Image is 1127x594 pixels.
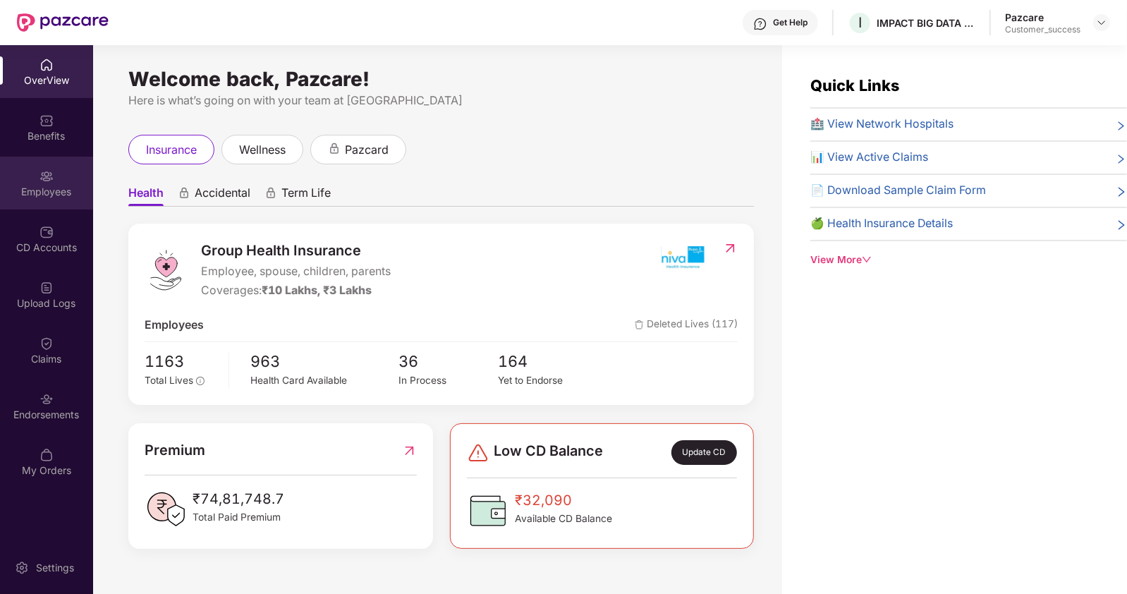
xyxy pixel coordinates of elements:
[1116,152,1127,166] span: right
[145,349,219,373] span: 1163
[193,510,284,526] span: Total Paid Premium
[1005,11,1080,24] div: Pazcare
[402,440,417,461] img: RedirectIcon
[128,92,754,109] div: Here is what’s going on with your team at [GEOGRAPHIC_DATA]
[250,349,398,373] span: 963
[328,143,341,155] div: animation
[810,149,928,166] span: 📊 View Active Claims
[1096,17,1107,28] img: svg+xml;base64,PHN2ZyBpZD0iRHJvcGRvd24tMzJ4MzIiIHhtbG5zPSJodHRwOi8vd3d3LnczLm9yZy8yMDAwL3N2ZyIgd2...
[39,169,54,183] img: svg+xml;base64,PHN2ZyBpZD0iRW1wbG95ZWVzIiB4bWxucz0iaHR0cDovL3d3dy53My5vcmcvMjAwMC9zdmciIHdpZHRoPS...
[17,13,109,32] img: New Pazcare Logo
[635,320,644,329] img: deleteIcon
[39,392,54,406] img: svg+xml;base64,PHN2ZyBpZD0iRW5kb3JzZW1lbnRzIiB4bWxucz0iaHR0cDovL3d3dy53My5vcmcvMjAwMC9zdmciIHdpZH...
[1116,185,1127,200] span: right
[193,488,284,510] span: ₹74,81,748.7
[128,73,754,85] div: Welcome back, Pazcare!
[262,284,372,297] span: ₹10 Lakhs, ₹3 Lakhs
[32,561,78,575] div: Settings
[862,255,872,265] span: down
[146,141,197,159] span: insurance
[128,186,164,206] span: Health
[195,186,250,206] span: Accidental
[467,490,509,532] img: CDBalanceIcon
[201,282,391,300] div: Coverages:
[145,440,205,461] span: Premium
[515,511,612,527] span: Available CD Balance
[281,186,331,206] span: Term Life
[39,58,54,72] img: svg+xml;base64,PHN2ZyBpZD0iSG9tZSIgeG1sbnM9Imh0dHA6Ly93d3cudzMub3JnLzIwMDAvc3ZnIiB3aWR0aD0iMjAiIG...
[264,187,277,200] div: animation
[39,114,54,128] img: svg+xml;base64,PHN2ZyBpZD0iQmVuZWZpdHMiIHhtbG5zPSJodHRwOi8vd3d3LnczLm9yZy8yMDAwL3N2ZyIgd2lkdGg9Ij...
[810,215,953,233] span: 🍏 Health Insurance Details
[498,373,597,389] div: Yet to Endorse
[39,337,54,351] img: svg+xml;base64,PHN2ZyBpZD0iQ2xhaW0iIHhtbG5zPSJodHRwOi8vd3d3LnczLm9yZy8yMDAwL3N2ZyIgd2lkdGg9IjIwIi...
[656,240,709,275] img: insurerIcon
[753,17,767,31] img: svg+xml;base64,PHN2ZyBpZD0iSGVscC0zMngzMiIgeG1sbnM9Imh0dHA6Ly93d3cudzMub3JnLzIwMDAvc3ZnIiB3aWR0aD...
[1116,119,1127,133] span: right
[515,490,612,511] span: ₹32,090
[1005,24,1080,35] div: Customer_success
[810,253,1127,268] div: View More
[810,182,986,200] span: 📄 Download Sample Claim Form
[145,249,187,291] img: logo
[399,349,498,373] span: 36
[671,440,737,464] div: Update CD
[178,187,190,200] div: animation
[145,488,187,531] img: PaidPremiumIcon
[145,317,204,334] span: Employees
[723,241,738,255] img: RedirectIcon
[239,141,286,159] span: wellness
[145,375,193,386] span: Total Lives
[39,281,54,295] img: svg+xml;base64,PHN2ZyBpZD0iVXBsb2FkX0xvZ3MiIGRhdGEtbmFtZT0iVXBsb2FkIExvZ3MiIHhtbG5zPSJodHRwOi8vd3...
[494,440,603,464] span: Low CD Balance
[858,14,862,31] span: I
[201,240,391,262] span: Group Health Insurance
[39,448,54,462] img: svg+xml;base64,PHN2ZyBpZD0iTXlfT3JkZXJzIiBkYXRhLW5hbWU9Ik15IE9yZGVycyIgeG1sbnM9Imh0dHA6Ly93d3cudz...
[1116,218,1127,233] span: right
[810,116,954,133] span: 🏥 View Network Hospitals
[250,373,398,389] div: Health Card Available
[498,349,597,373] span: 164
[467,442,489,464] img: svg+xml;base64,PHN2ZyBpZD0iRGFuZ2VyLTMyeDMyIiB4bWxucz0iaHR0cDovL3d3dy53My5vcmcvMjAwMC9zdmciIHdpZH...
[196,377,205,385] span: info-circle
[810,76,899,95] span: Quick Links
[39,225,54,239] img: svg+xml;base64,PHN2ZyBpZD0iQ0RfQWNjb3VudHMiIGRhdGEtbmFtZT0iQ0QgQWNjb3VudHMiIHhtbG5zPSJodHRwOi8vd3...
[877,16,975,30] div: IMPACT BIG DATA ANALYSIS PRIVATE LIMITED
[15,561,29,575] img: svg+xml;base64,PHN2ZyBpZD0iU2V0dGluZy0yMHgyMCIgeG1sbnM9Imh0dHA6Ly93d3cudzMub3JnLzIwMDAvc3ZnIiB3aW...
[399,373,498,389] div: In Process
[345,141,389,159] span: pazcard
[773,17,808,28] div: Get Help
[635,317,738,334] span: Deleted Lives (117)
[201,263,391,281] span: Employee, spouse, children, parents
